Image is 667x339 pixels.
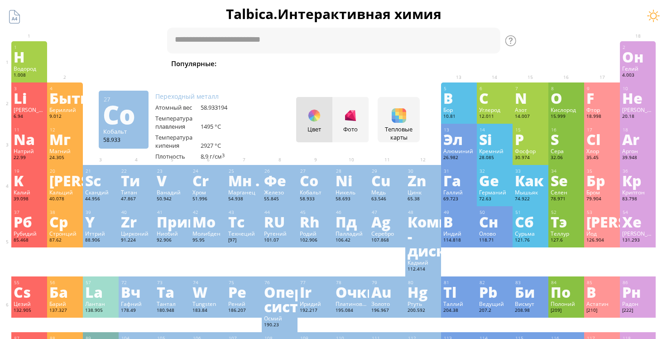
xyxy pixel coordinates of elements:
ya-tr-span: Барий [49,300,66,307]
div: 83.798 [622,196,653,203]
ya-tr-span: Сурьма [515,230,535,237]
ya-tr-span: Сб [515,211,534,232]
div: 54.938 [228,196,259,203]
div: 74 [193,280,224,286]
ya-tr-span: Цинк [408,189,422,196]
ya-tr-span: Ре [228,281,246,302]
ya-tr-span: Алюминий [443,147,473,155]
div: 56 [50,280,81,286]
ya-tr-span: Кислород [551,106,576,113]
div: 27 [300,168,331,174]
ya-tr-span: Вода [272,59,288,68]
div: 45 [300,209,331,215]
div: 87.62 [49,237,81,244]
ya-tr-span: Калий [14,189,30,196]
ya-tr-span: Полоний [551,300,575,307]
ya-tr-span: Мо [192,211,216,232]
ya-tr-span: Хлор [586,147,599,155]
ya-tr-span: Сн [479,211,498,232]
ya-tr-span: Na [14,129,35,150]
ya-tr-span: Га [443,170,461,191]
ya-tr-span: Палладий [336,230,363,237]
ya-tr-span: Метан [453,59,474,68]
ya-tr-span: Cs [14,281,31,302]
div: 1.008 [14,72,45,79]
div: 50.942 [157,196,188,203]
ya-tr-span: Углерод [479,106,500,113]
ya-tr-span: O [311,59,317,68]
ya-tr-span: H [303,59,308,68]
div: 38 [50,209,81,215]
div: 92.906 [157,237,188,244]
ya-tr-span: Индий [443,230,461,237]
ya-tr-span: SO [401,59,410,68]
ya-tr-span: Тантал [157,300,176,307]
div: 55 [14,280,45,286]
ya-tr-span: Фтор [586,106,600,113]
div: 18 [623,127,653,133]
ya-tr-span: Ванадий [157,189,181,196]
ya-tr-span: F [586,87,594,108]
ya-tr-span: Операционная система [264,281,380,317]
ya-tr-span: [PERSON_NAME] [622,106,665,113]
div: 31 [444,168,475,174]
ya-tr-span: Молибден [192,230,221,237]
div: 14 [480,127,510,133]
ya-tr-span: Галлий [443,189,463,196]
ya-tr-span: Кобальт [300,189,322,196]
ya-tr-span: Tungsten [192,300,216,307]
div: 36 [623,168,653,174]
ya-tr-span: Скандий [85,189,109,196]
div: 47.867 [121,196,152,203]
div: [97] [228,237,259,244]
div: 30 [408,168,439,174]
div: 77 [300,280,331,286]
ya-tr-span: В [586,281,596,302]
ya-tr-span: Магний [49,147,71,155]
div: 30.974 [515,155,546,162]
div: 24.305 [49,155,81,162]
div: 9.012 [49,113,81,121]
ya-tr-span: V [157,170,167,191]
div: 54 [623,209,653,215]
ya-tr-span: Y [85,211,95,232]
ya-tr-span: 8,9 г/см [201,152,222,160]
ya-tr-span: O [551,87,562,108]
ya-tr-span: S [551,129,559,150]
ya-tr-span: [PERSON_NAME] [49,170,170,191]
ya-tr-span: Температура кипения [155,133,192,150]
ya-tr-span: Очки [336,281,377,302]
div: 58.933 [103,136,144,143]
ya-tr-span: La [85,281,103,302]
div: 15 [515,127,546,133]
ya-tr-span: Атомный вес [155,103,192,111]
div: 42 [193,209,224,215]
div: 20 [50,168,81,174]
ya-tr-span: Бериллий [49,106,76,113]
ya-tr-span: Ir [300,281,312,302]
ya-tr-span: Азот [515,106,527,113]
ya-tr-span: Cr [192,170,209,191]
div: 57 [86,280,116,286]
ya-tr-span: Как [515,170,544,191]
ya-tr-span: Pb [479,281,498,302]
ya-tr-span: Бр [586,170,605,191]
ya-tr-span: Германий [479,189,506,196]
div: 91.224 [121,237,152,244]
ya-tr-span: Осмий [264,315,282,322]
ya-tr-span: Фе [264,170,286,191]
ya-tr-span: Популярные: [171,59,216,68]
ya-tr-span: Со [103,96,135,132]
ya-tr-span: Мышьяк [515,189,538,196]
div: 44 [264,209,295,215]
ya-tr-span: Фото [343,125,358,133]
ya-tr-span: H [331,59,336,68]
ya-tr-span: Платиновый [336,300,370,307]
ya-tr-span: Пд [336,211,357,232]
div: 20.18 [622,113,653,121]
div: 39.098 [14,196,45,203]
div: 73 [157,280,188,286]
ya-tr-span: Ge [479,170,499,191]
ya-tr-span: Кобальт [103,127,127,136]
ya-tr-span: Селен [551,189,567,196]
